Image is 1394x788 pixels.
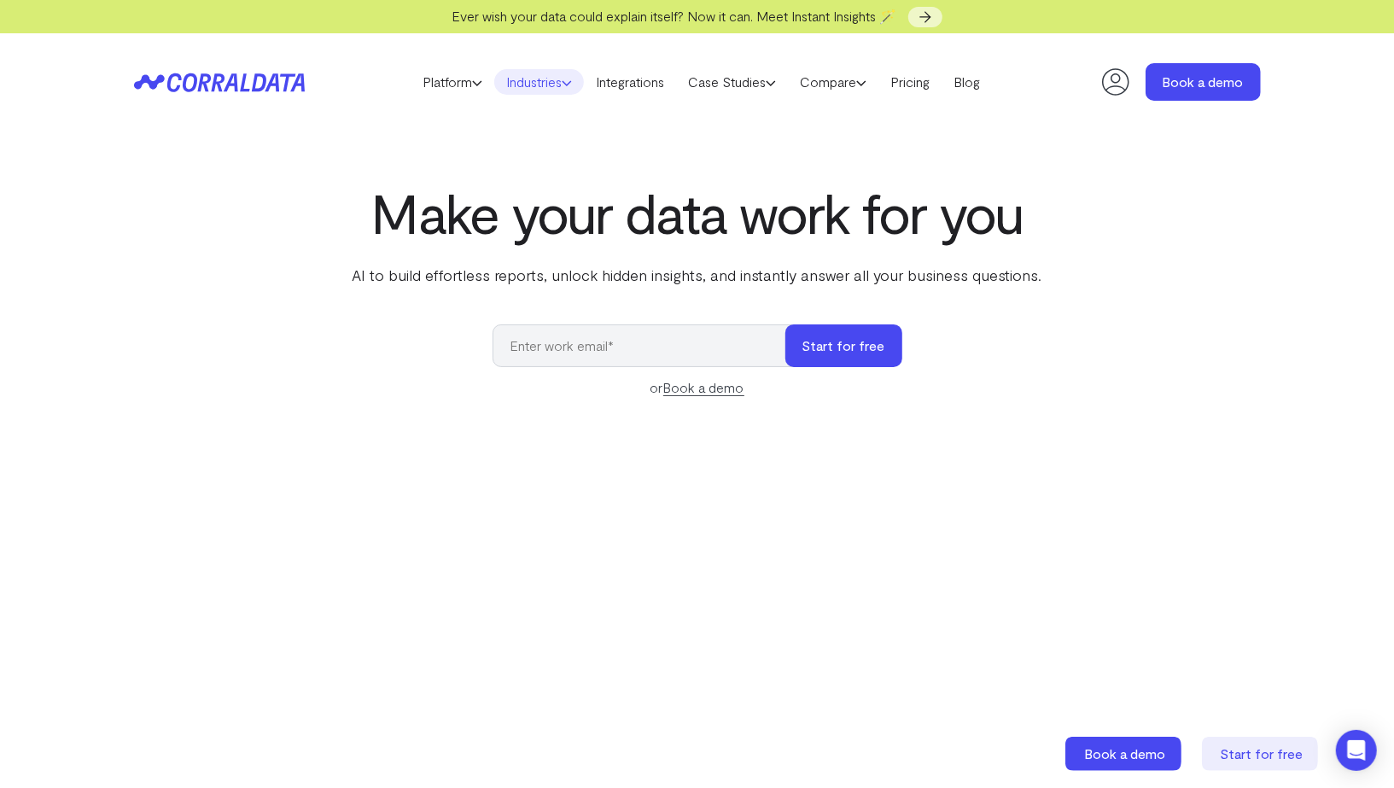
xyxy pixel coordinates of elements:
[493,377,902,398] div: or
[494,69,584,95] a: Industries
[676,69,788,95] a: Case Studies
[1221,745,1304,762] span: Start for free
[788,69,878,95] a: Compare
[411,69,494,95] a: Platform
[1336,730,1377,771] div: Open Intercom Messenger
[1065,737,1185,771] a: Book a demo
[349,264,1046,286] p: AI to build effortless reports, unlock hidden insights, and instantly answer all your business qu...
[1085,745,1166,762] span: Book a demo
[878,69,942,95] a: Pricing
[584,69,676,95] a: Integrations
[663,379,744,396] a: Book a demo
[349,182,1046,243] h1: Make your data work for you
[452,8,896,24] span: Ever wish your data could explain itself? Now it can. Meet Instant Insights 🪄
[785,324,902,367] button: Start for free
[942,69,992,95] a: Blog
[1146,63,1261,101] a: Book a demo
[493,324,802,367] input: Enter work email*
[1202,737,1321,771] a: Start for free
